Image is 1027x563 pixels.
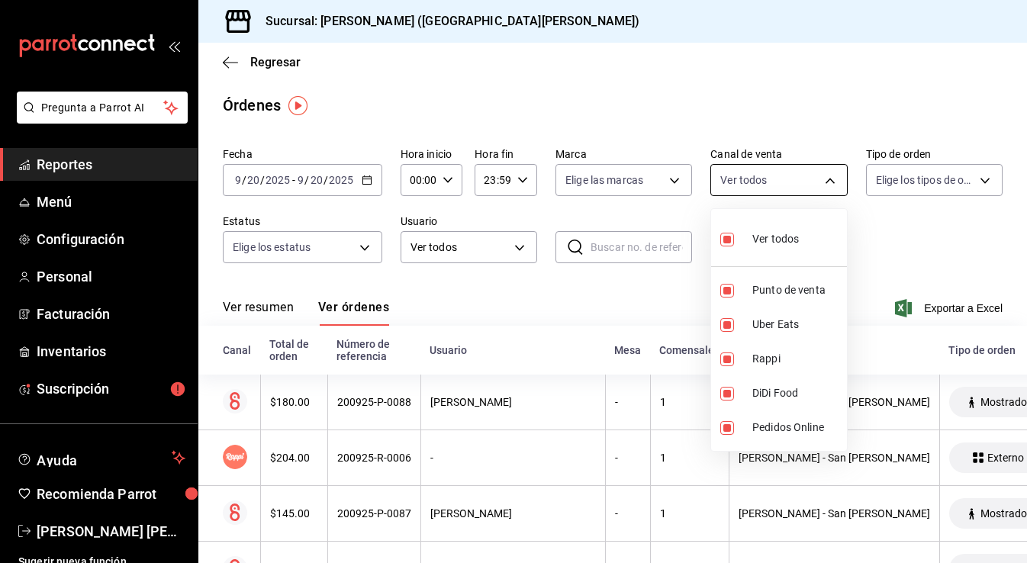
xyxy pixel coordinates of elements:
img: Tooltip marker [288,96,307,115]
span: Ver todos [752,231,799,247]
span: DiDi Food [752,385,841,401]
span: Pedidos Online [752,420,841,436]
span: Uber Eats [752,317,841,333]
span: Rappi [752,351,841,367]
span: Punto de venta [752,282,841,298]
